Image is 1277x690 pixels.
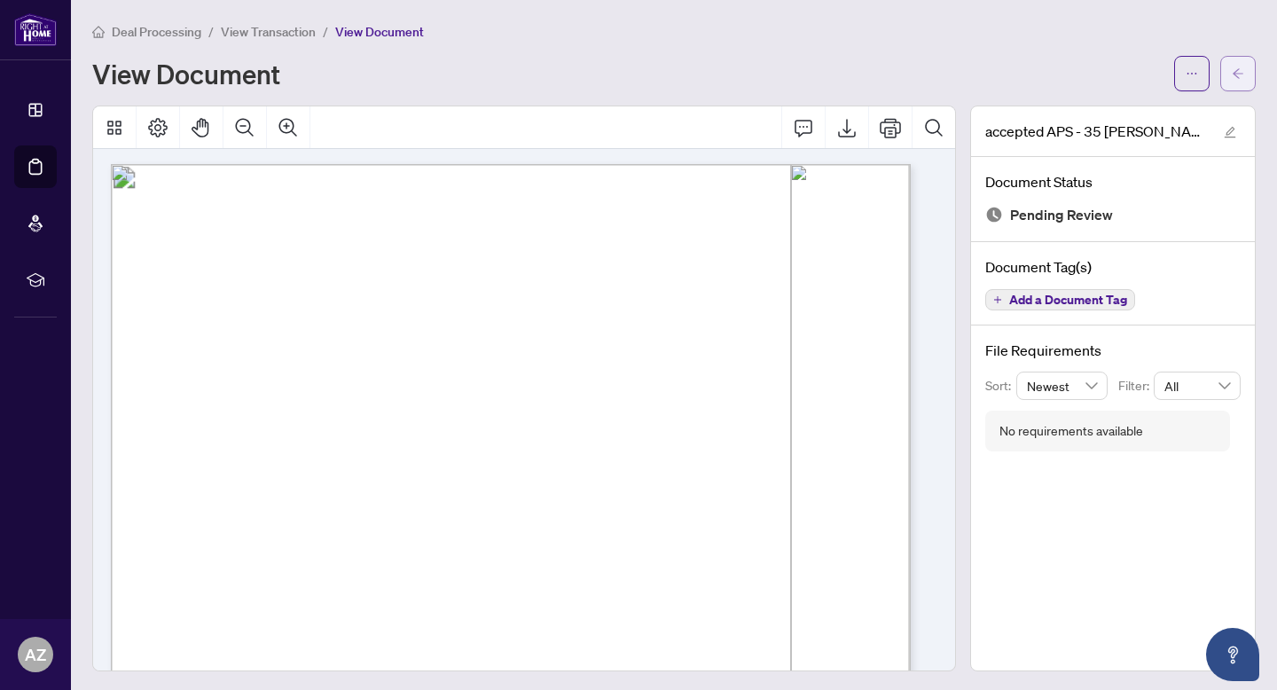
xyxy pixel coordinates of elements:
[1232,67,1244,80] span: arrow-left
[985,340,1241,361] h4: File Requirements
[985,171,1241,192] h4: Document Status
[25,642,46,667] span: AZ
[985,289,1135,310] button: Add a Document Tag
[1224,126,1236,138] span: edit
[1010,203,1113,227] span: Pending Review
[1118,376,1154,396] p: Filter:
[335,24,424,40] span: View Document
[993,295,1002,304] span: plus
[985,206,1003,223] img: Document Status
[999,421,1143,441] div: No requirements available
[985,256,1241,278] h4: Document Tag(s)
[1164,372,1230,399] span: All
[112,24,201,40] span: Deal Processing
[1027,372,1098,399] span: Newest
[221,24,316,40] span: View Transaction
[1186,67,1198,80] span: ellipsis
[985,121,1207,142] span: accepted APS - 35 [PERSON_NAME].pdf
[92,59,280,88] h1: View Document
[92,26,105,38] span: home
[1009,294,1127,306] span: Add a Document Tag
[1206,628,1259,681] button: Open asap
[985,376,1016,396] p: Sort:
[208,21,214,42] li: /
[323,21,328,42] li: /
[14,13,57,46] img: logo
